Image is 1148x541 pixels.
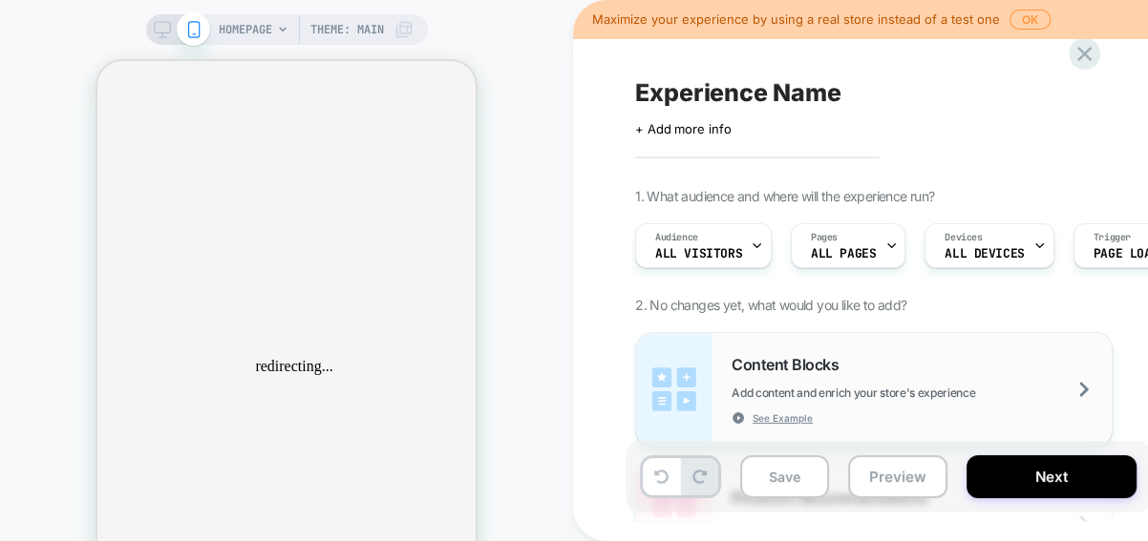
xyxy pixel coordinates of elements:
[753,411,813,425] span: See Example
[635,121,731,136] span: + Add more info
[945,231,982,244] span: Devices
[732,385,1071,400] span: Add content and enrich your store's experience
[967,455,1137,498] button: Next
[655,247,742,260] span: All Visitors
[848,455,947,498] button: Preview
[219,14,272,45] span: HOMEPAGE
[1010,10,1051,30] button: OK
[635,297,906,313] span: 2. No changes yet, what would you like to add?
[811,247,876,260] span: ALL PAGES
[635,78,840,107] span: Experience Name
[310,14,384,45] span: Theme: MAIN
[635,188,934,204] span: 1. What audience and where will the experience run?
[732,355,848,374] span: Content Blocks
[740,455,829,498] button: Save
[945,247,1024,260] span: ALL DEVICES
[655,231,698,244] span: Audience
[1094,231,1131,244] span: Trigger
[811,231,838,244] span: Pages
